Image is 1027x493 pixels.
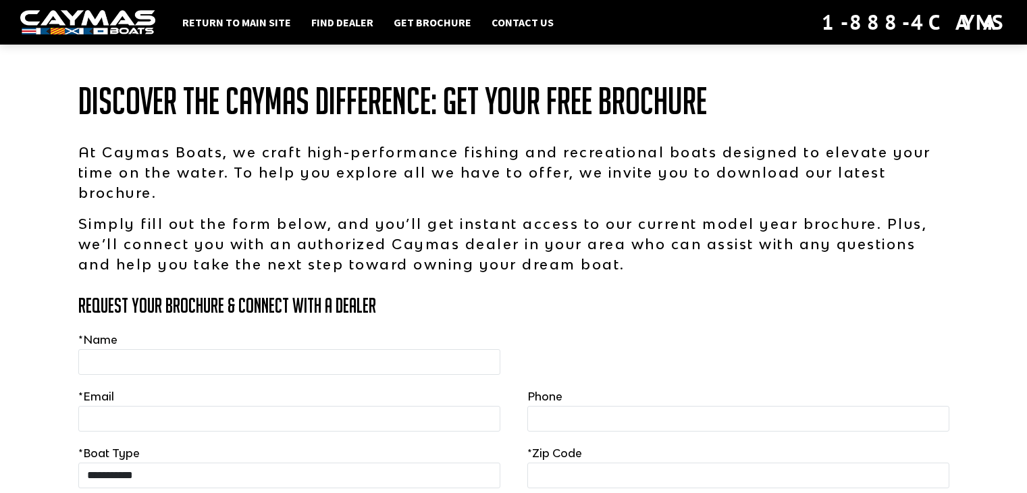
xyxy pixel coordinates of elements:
[78,445,140,461] label: Boat Type
[527,445,582,461] label: Zip Code
[176,14,298,31] a: Return to main site
[20,10,155,35] img: white-logo-c9c8dbefe5ff5ceceb0f0178aa75bf4bb51f6bca0971e226c86eb53dfe498488.png
[78,142,949,203] p: At Caymas Boats, we craft high-performance fishing and recreational boats designed to elevate you...
[78,81,949,122] h1: Discover the Caymas Difference: Get Your Free Brochure
[822,7,1007,37] div: 1-888-4CAYMAS
[78,294,949,317] h3: Request Your Brochure & Connect with a Dealer
[305,14,380,31] a: Find Dealer
[527,388,562,405] label: Phone
[387,14,478,31] a: Get Brochure
[78,332,117,348] label: Name
[485,14,560,31] a: Contact Us
[78,388,114,405] label: Email
[78,213,949,274] p: Simply fill out the form below, and you’ll get instant access to our current model year brochure....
